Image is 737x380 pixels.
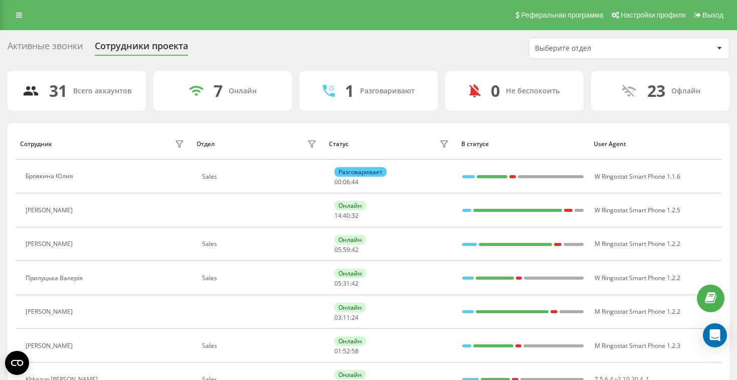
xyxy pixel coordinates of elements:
[595,274,680,282] span: W Ringostat Smart Phone 1.2.2
[343,313,350,322] span: 11
[214,81,223,100] div: 7
[26,240,75,247] div: [PERSON_NAME]
[334,279,341,288] span: 05
[334,211,341,220] span: 14
[345,81,354,100] div: 1
[343,211,350,220] span: 40
[621,11,686,19] span: Настройки профиля
[595,307,680,316] span: M Ringostat Smart Phone 1.2.2
[26,275,85,282] div: Прилуцька Валерія
[360,87,415,95] div: Разговаривают
[491,81,500,100] div: 0
[461,141,584,148] div: В статусе
[351,313,358,322] span: 24
[351,178,358,186] span: 44
[595,172,680,181] span: W Ringostat Smart Phone 1.1.6
[5,351,29,375] button: Open CMP widget
[334,303,366,312] div: Онлайн
[334,348,358,355] div: : :
[334,347,341,355] span: 01
[702,11,723,19] span: Выход
[351,245,358,254] span: 42
[334,370,366,379] div: Онлайн
[535,44,655,53] div: Выберите отдел
[703,323,727,347] div: Open Intercom Messenger
[26,342,75,349] div: [PERSON_NAME]
[343,245,350,254] span: 59
[202,275,319,282] div: Sales
[20,141,52,148] div: Сотрудник
[595,206,680,214] span: W Ringostat Smart Phone 1.2.5
[594,141,716,148] div: User Agent
[351,279,358,288] span: 42
[334,167,387,177] div: Разговаривает
[334,313,341,322] span: 03
[95,41,188,56] div: Сотрудники проекта
[334,212,358,219] div: : :
[26,173,76,180] div: Бровкина Юлия
[351,211,358,220] span: 32
[334,280,358,287] div: : :
[329,141,348,148] div: Статус
[521,11,603,19] span: Реферальная программа
[334,336,366,346] div: Онлайн
[202,173,319,180] div: Sales
[334,178,341,186] span: 00
[334,246,358,254] div: : :
[595,341,680,350] span: M Ringostat Smart Phone 1.2.3
[506,87,560,95] div: Не беспокоить
[351,347,358,355] span: 58
[647,81,665,100] div: 23
[343,279,350,288] span: 31
[334,314,358,321] div: : :
[343,347,350,355] span: 52
[202,342,319,349] div: Sales
[334,179,358,186] div: : :
[334,245,341,254] span: 05
[334,235,366,244] div: Онлайн
[229,87,257,95] div: Онлайн
[343,178,350,186] span: 06
[197,141,215,148] div: Отдел
[595,239,680,248] span: M Ringostat Smart Phone 1.2.2
[334,269,366,278] div: Онлайн
[49,81,67,100] div: 31
[73,87,131,95] div: Всего аккаунтов
[202,240,319,247] div: Sales
[334,201,366,210] div: Онлайн
[8,41,83,56] div: Активные звонки
[26,308,75,315] div: [PERSON_NAME]
[26,207,75,214] div: [PERSON_NAME]
[671,87,700,95] div: Офлайн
